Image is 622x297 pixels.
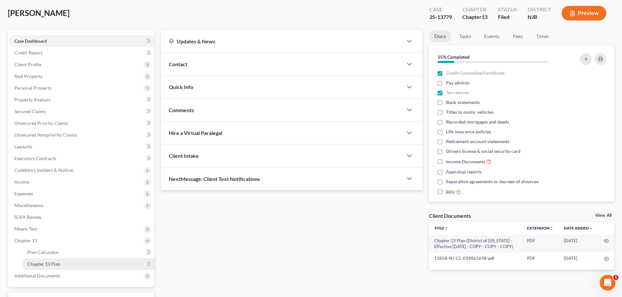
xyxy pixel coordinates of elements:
span: Secured Claims [14,109,46,114]
span: Life insurance policies [446,128,491,135]
a: Fees [507,30,528,43]
span: Unsecured Priority Claims [14,120,68,126]
td: Chapter 13 Plan (District of [US_STATE] - Effective [DATE] - COPY - COPY - COPY) [429,235,522,253]
div: 25-13779 [429,13,452,21]
span: NextMessage: Client Text Notifications [169,176,260,182]
span: Client Intake [169,153,199,159]
span: Chapter 13 Plan [27,261,60,267]
span: Client Profile [14,62,41,67]
span: [PERSON_NAME] [8,8,70,18]
span: Quick Info [169,84,193,90]
div: Chapter [462,6,487,13]
a: Timer [531,30,554,43]
span: Miscellaneous [14,202,43,208]
div: Chapter [462,13,487,21]
div: Filed [498,13,517,21]
span: Executory Contracts [14,156,56,161]
span: Separation agreements or decrees of divorces [446,178,538,185]
span: Real Property [14,73,42,79]
div: District [528,6,551,13]
span: Additional Documents [14,273,60,278]
a: Extensionunfold_more [527,226,553,230]
a: Date Added expand_more [564,226,593,230]
span: Means Test [14,226,37,231]
a: Executory Contracts [9,153,154,164]
a: View All [595,213,612,218]
button: Preview [562,6,606,21]
span: Bills [446,189,455,195]
a: Tasks [454,30,476,43]
span: Expenses [14,191,33,196]
span: Case Dashboard [14,38,47,44]
span: Comments [169,107,194,113]
a: Secured Claims [9,106,154,117]
span: Plan Calculator [27,249,59,255]
i: unfold_more [550,227,553,230]
i: expand_more [589,227,593,230]
a: Lawsuits [9,141,154,153]
span: Chapter 13 [14,238,37,243]
td: PDF [522,235,559,253]
a: Titleunfold_more [434,226,448,230]
span: Property Analysis [14,97,51,102]
span: Pay advices [446,80,470,86]
span: Personal Property [14,85,52,91]
a: Property Analysis [9,94,154,106]
span: Codebtors Insiders & Notices [14,167,74,173]
span: Drivers license & social security card [446,148,520,155]
a: Unsecured Nonpriority Claims [9,129,154,141]
span: Tax returns [446,89,469,96]
span: Hire a Virtual Paralegal [169,130,222,136]
span: Unsecured Nonpriority Claims [14,132,77,138]
span: Income [14,179,29,185]
a: SOFA Review [9,211,154,223]
i: unfold_more [444,227,448,230]
a: Chapter 13 Plan [22,258,154,270]
a: Case Dashboard [9,35,154,47]
span: Bank statements [446,99,480,106]
td: [DATE] [559,235,598,253]
a: Credit Report [9,47,154,59]
span: Contact [169,61,187,67]
td: [DATE] [559,252,598,264]
span: Recorded mortgages and deeds [446,119,509,125]
span: 1 [613,275,618,280]
div: Client Documents [429,212,471,219]
span: SOFA Review [14,214,41,220]
div: NJB [528,13,551,21]
span: Titles to motor vehicles [446,109,493,115]
div: Status [498,6,517,13]
td: 13858-NJ-CC-039061698-pdf [429,252,522,264]
span: 13 [482,14,487,20]
strong: 15% Completed [438,54,470,60]
div: Case [429,6,452,13]
a: Events [479,30,505,43]
a: Plan Calculator [22,246,154,258]
td: PDF [522,252,559,264]
div: Updates & News [169,38,395,45]
a: Docs [429,30,451,43]
iframe: Intercom live chat [600,275,615,290]
a: Unsecured Priority Claims [9,117,154,129]
span: Income Documents [446,158,485,165]
span: Credit Report [14,50,42,55]
span: Appraisal reports [446,169,482,175]
span: Lawsuits [14,144,32,149]
span: Retirement account statements [446,138,509,145]
span: Credit Counseling Certificate [446,70,504,76]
